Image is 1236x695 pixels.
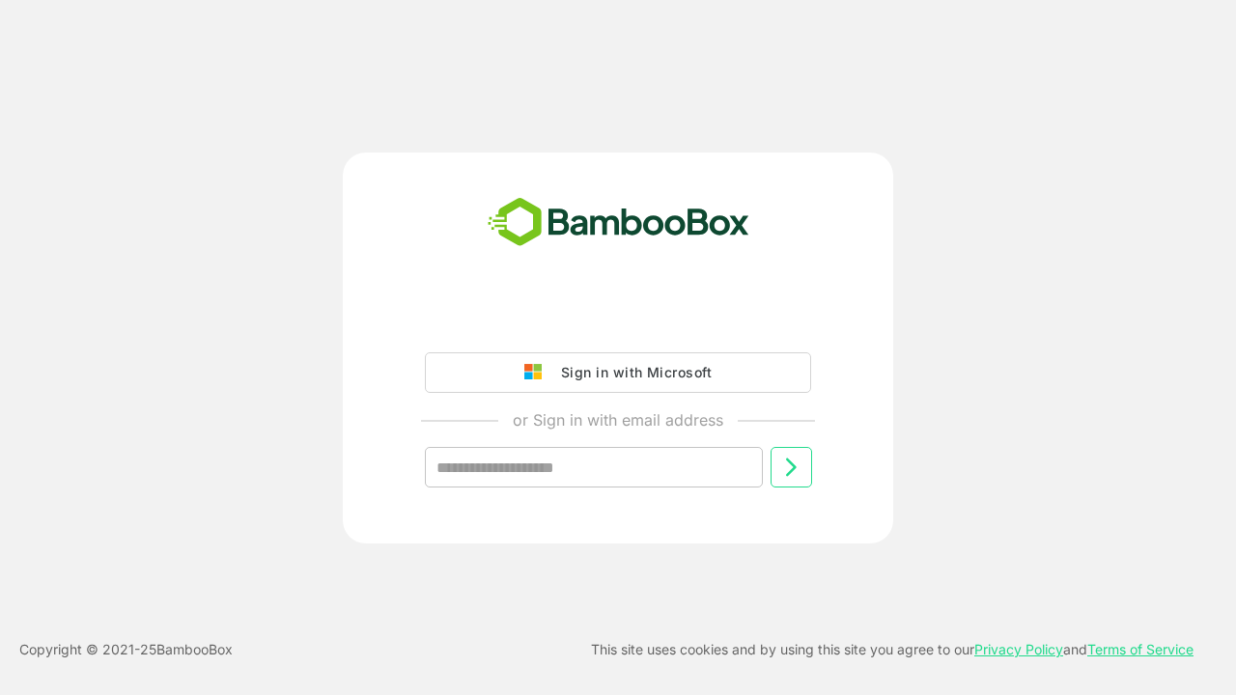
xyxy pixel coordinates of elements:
p: or Sign in with email address [513,408,723,431]
img: bamboobox [477,191,760,255]
a: Privacy Policy [974,641,1063,657]
img: google [524,364,551,381]
button: Sign in with Microsoft [425,352,811,393]
p: This site uses cookies and by using this site you agree to our and [591,638,1194,661]
div: Sign in with Microsoft [551,360,712,385]
a: Terms of Service [1087,641,1194,657]
iframe: Sign in with Google Button [415,298,821,341]
p: Copyright © 2021- 25 BambooBox [19,638,233,661]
